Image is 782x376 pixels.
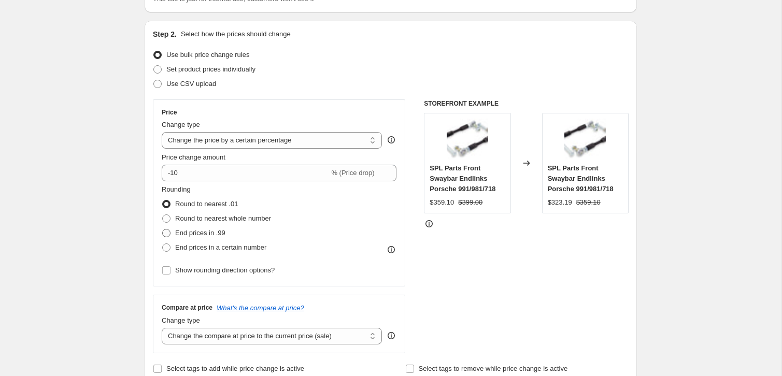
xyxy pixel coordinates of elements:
[162,121,200,128] span: Change type
[175,229,225,237] span: End prices in .99
[576,197,601,208] strike: $359.10
[419,365,568,372] span: Select tags to remove while price change is active
[162,185,191,193] span: Rounding
[175,243,266,251] span: End prices in a certain number
[331,169,374,177] span: % (Price drop)
[447,119,488,160] img: 863b3b909ef1973588b7bb5777e1e1de_80x.jpg
[175,200,238,208] span: Round to nearest .01
[548,164,614,193] span: SPL Parts Front Swaybar Endlinks Porsche 991/981/718
[162,108,177,117] h3: Price
[458,197,482,208] strike: $399.00
[175,214,271,222] span: Round to nearest whole number
[548,197,572,208] div: $323.19
[162,165,329,181] input: -15
[162,153,225,161] span: Price change amount
[153,29,177,39] h2: Step 2.
[181,29,291,39] p: Select how the prices should change
[175,266,275,274] span: Show rounding direction options?
[424,99,629,108] h6: STOREFRONT EXAMPLE
[166,65,255,73] span: Set product prices individually
[386,330,396,341] div: help
[166,80,216,88] span: Use CSV upload
[564,119,606,160] img: 863b3b909ef1973588b7bb5777e1e1de_80x.jpg
[166,365,304,372] span: Select tags to add while price change is active
[430,197,454,208] div: $359.10
[430,164,495,193] span: SPL Parts Front Swaybar Endlinks Porsche 991/981/718
[217,304,304,312] button: What's the compare at price?
[386,135,396,145] div: help
[162,316,200,324] span: Change type
[162,303,212,312] h3: Compare at price
[166,51,249,59] span: Use bulk price change rules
